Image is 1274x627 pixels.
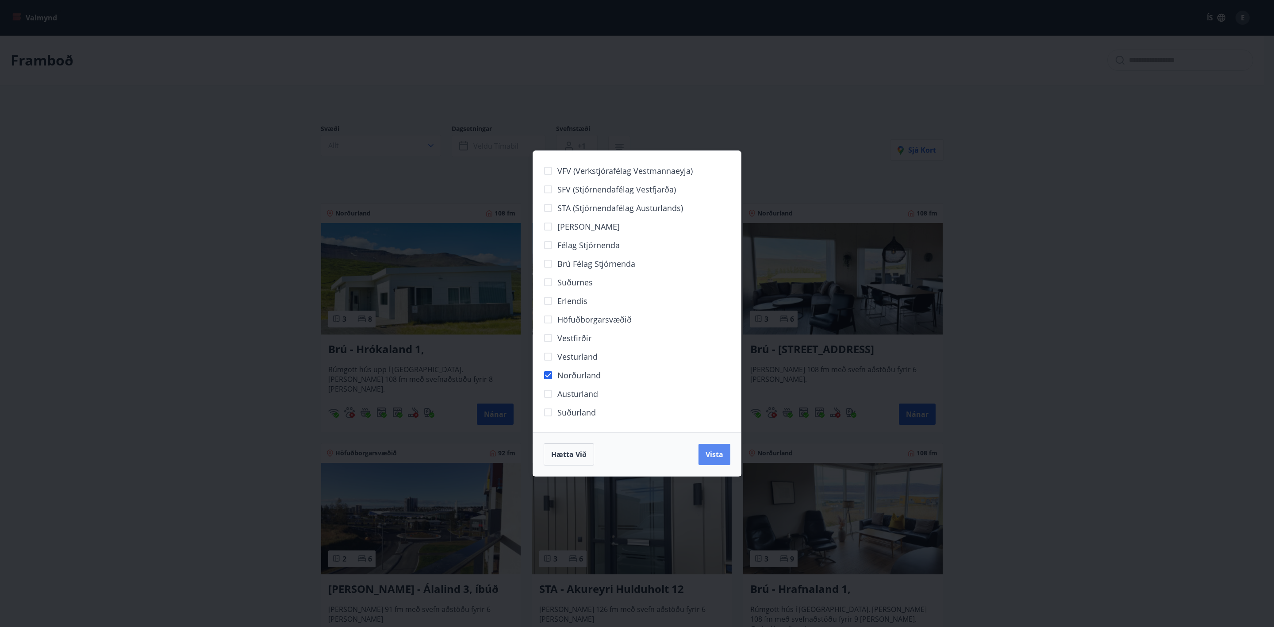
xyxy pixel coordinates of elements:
span: SFV (Stjórnendafélag Vestfjarða) [557,184,676,195]
span: Suðurland [557,407,596,418]
span: Félag stjórnenda [557,239,620,251]
span: Vestfirðir [557,332,591,344]
button: Vista [698,444,730,465]
span: Suðurnes [557,277,593,288]
span: Vesturland [557,351,598,362]
span: Austurland [557,388,598,400]
span: VFV (Verkstjórafélag Vestmannaeyja) [557,165,693,177]
span: Norðurland [557,369,601,381]
span: [PERSON_NAME] [557,221,620,232]
span: Brú félag stjórnenda [557,258,635,269]
span: Hætta við [551,450,587,459]
button: Hætta við [544,443,594,465]
span: Erlendis [557,295,587,307]
span: Vista [706,450,723,459]
span: STA (Stjórnendafélag Austurlands) [557,202,683,214]
span: Höfuðborgarsvæðið [557,314,632,325]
